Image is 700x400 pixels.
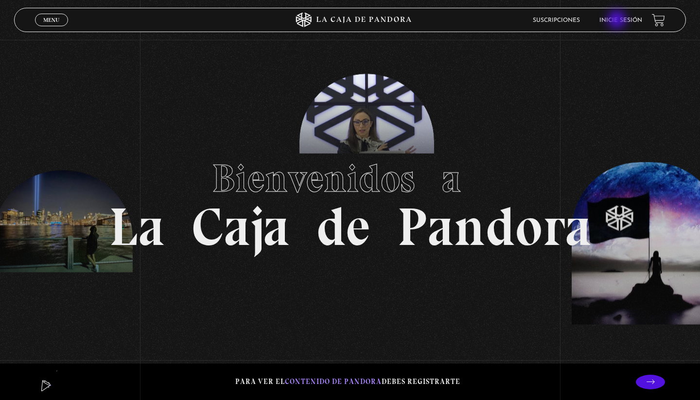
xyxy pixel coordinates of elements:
a: View your shopping cart [652,14,665,27]
h1: La Caja de Pandora [109,147,592,254]
span: Bienvenidos a [212,155,488,202]
a: Inicie sesión [599,17,642,23]
span: contenido de Pandora [285,377,382,386]
a: Suscripciones [533,17,580,23]
span: Menu [43,17,59,23]
span: Cerrar [40,25,63,32]
p: Para ver el debes registrarte [235,375,460,388]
